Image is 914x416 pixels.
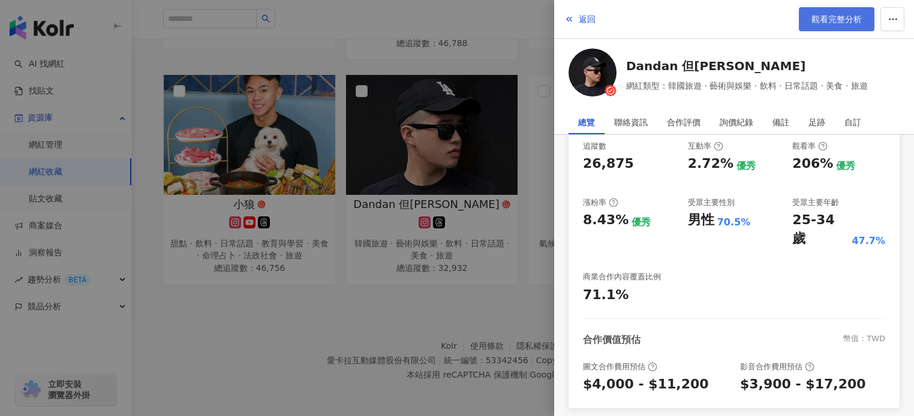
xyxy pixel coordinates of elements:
div: 自訂 [844,110,861,134]
div: 男性 [688,211,714,230]
div: 足跡 [808,110,825,134]
div: 8.43% [583,211,629,230]
span: 觀看完整分析 [811,14,862,24]
div: 受眾主要年齡 [792,197,839,208]
a: 觀看完整分析 [799,7,874,31]
div: 優秀 [836,159,855,173]
div: 71.1% [583,286,629,305]
div: 合作評價 [667,110,700,134]
div: $4,000 - $11,200 [583,375,709,394]
div: 詢價紀錄 [720,110,753,134]
div: 47.7% [852,234,885,248]
div: 優秀 [632,216,651,229]
div: 優秀 [736,159,756,173]
div: 聯絡資訊 [614,110,648,134]
div: 圖文合作費用預估 [583,361,657,372]
div: 206% [792,155,833,173]
button: 返回 [564,7,596,31]
img: KOL Avatar [569,49,617,97]
div: $3,900 - $17,200 [740,375,866,394]
div: 影音合作費用預估 [740,361,814,372]
div: 70.5% [717,216,751,229]
div: 總覽 [578,110,595,134]
div: 漲粉率 [583,197,618,208]
div: 觀看率 [792,141,828,152]
div: 25-34 歲 [792,211,849,248]
div: 備註 [772,110,789,134]
div: 2.72% [688,155,733,173]
div: 受眾主要性別 [688,197,735,208]
div: 合作價值預估 [583,333,641,346]
div: 追蹤數 [583,141,606,152]
a: Dandan 但[PERSON_NAME] [626,58,868,74]
span: 返回 [579,14,596,24]
div: 26,875 [583,155,634,173]
span: 網紅類型：韓國旅遊 · 藝術與娛樂 · 飲料 · 日常話題 · 美食 · 旅遊 [626,79,868,92]
div: 幣值：TWD [843,333,885,346]
div: 互動率 [688,141,723,152]
div: 商業合作內容覆蓋比例 [583,272,661,282]
a: KOL Avatar [569,49,617,101]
